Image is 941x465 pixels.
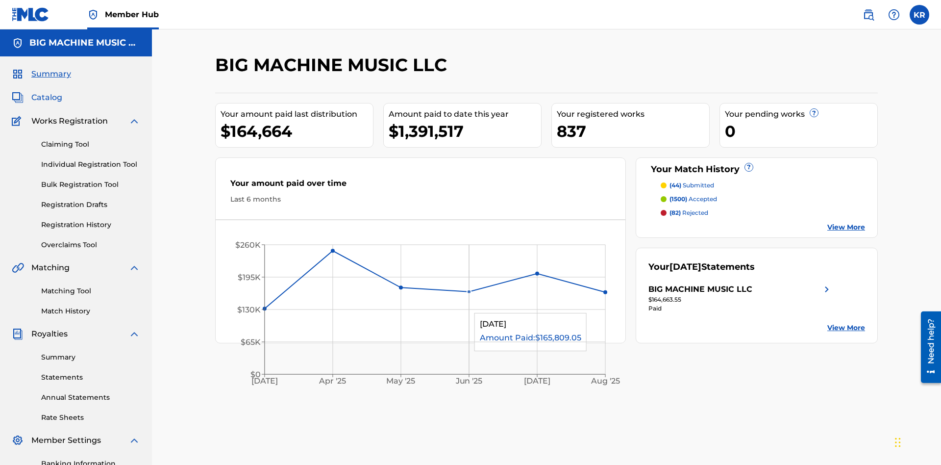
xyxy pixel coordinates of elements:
[41,240,140,250] a: Overclaims Tool
[389,120,541,142] div: $1,391,517
[725,108,877,120] div: Your pending works
[41,372,140,383] a: Statements
[41,306,140,316] a: Match History
[128,262,140,274] img: expand
[230,178,611,194] div: Your amount paid over time
[669,208,708,217] p: rejected
[237,305,261,314] tspan: $130K
[221,120,373,142] div: $164,664
[827,323,865,333] a: View More
[884,5,904,25] div: Help
[669,181,714,190] p: submitted
[128,328,140,340] img: expand
[669,209,681,216] span: (82)
[12,37,24,49] img: Accounts
[251,377,278,386] tspan: [DATE]
[41,392,140,403] a: Annual Statements
[41,286,140,296] a: Matching Tool
[41,352,140,362] a: Summary
[821,284,833,295] img: right chevron icon
[31,68,71,80] span: Summary
[238,273,261,282] tspan: $195K
[669,195,687,203] span: (1500)
[725,120,877,142] div: 0
[648,284,833,313] a: BIG MACHINE MUSIC LLCright chevron icon$164,663.55Paid
[29,37,140,49] h5: BIG MACHINE MUSIC LLC
[895,428,901,457] div: Drag
[128,435,140,446] img: expand
[648,304,833,313] div: Paid
[41,200,140,210] a: Registration Drafts
[241,337,261,347] tspan: $65K
[12,92,24,103] img: Catalog
[859,5,878,25] a: Public Search
[12,115,25,127] img: Works Registration
[888,9,900,21] img: help
[669,181,681,189] span: (44)
[863,9,874,21] img: search
[661,181,866,190] a: (44) submitted
[12,92,62,103] a: CatalogCatalog
[41,139,140,150] a: Claiming Tool
[387,377,416,386] tspan: May '25
[827,222,865,232] a: View More
[41,180,140,190] a: Bulk Registration Tool
[557,108,709,120] div: Your registered works
[661,195,866,204] a: (1500) accepted
[389,108,541,120] div: Amount paid to date this year
[41,159,140,170] a: Individual Registration Tool
[31,262,70,274] span: Matching
[31,115,108,127] span: Works Registration
[221,108,373,120] div: Your amount paid last distribution
[12,68,71,80] a: SummarySummary
[745,163,753,171] span: ?
[128,115,140,127] img: expand
[892,418,941,465] iframe: Chat Widget
[810,109,818,117] span: ?
[215,54,452,76] h2: BIG MACHINE MUSIC LLC
[41,220,140,230] a: Registration History
[12,68,24,80] img: Summary
[12,328,24,340] img: Royalties
[669,195,717,204] p: accepted
[524,377,551,386] tspan: [DATE]
[250,370,261,379] tspan: $0
[455,377,483,386] tspan: Jun '25
[235,240,261,250] tspan: $260K
[591,377,620,386] tspan: Aug '25
[557,120,709,142] div: 837
[669,261,701,272] span: [DATE]
[12,7,50,22] img: MLC Logo
[648,163,866,176] div: Your Match History
[31,435,101,446] span: Member Settings
[105,9,159,20] span: Member Hub
[661,208,866,217] a: (82) rejected
[12,262,24,274] img: Matching
[31,328,68,340] span: Royalties
[12,435,24,446] img: Member Settings
[319,377,347,386] tspan: Apr '25
[230,194,611,205] div: Last 6 months
[648,260,755,274] div: Your Statements
[914,308,941,388] iframe: Resource Center
[648,284,752,295] div: BIG MACHINE MUSIC LLC
[648,295,833,304] div: $164,663.55
[910,5,929,25] div: User Menu
[41,413,140,423] a: Rate Sheets
[31,92,62,103] span: Catalog
[87,9,99,21] img: Top Rightsholder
